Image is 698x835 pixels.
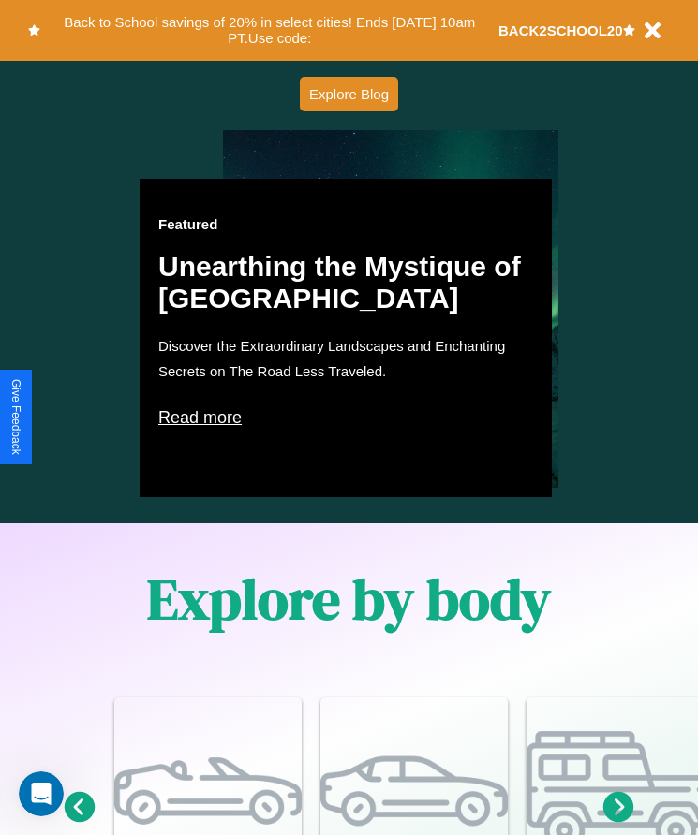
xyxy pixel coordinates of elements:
[158,251,533,315] h2: Unearthing the Mystique of [GEOGRAPHIC_DATA]
[19,771,64,816] iframe: Intercom live chat
[158,403,533,432] p: Read more
[158,333,533,384] p: Discover the Extraordinary Landscapes and Enchanting Secrets on The Road Less Traveled.
[9,379,22,455] div: Give Feedback
[40,9,498,51] button: Back to School savings of 20% in select cities! Ends [DATE] 10am PT.Use code:
[158,216,533,232] h3: Featured
[300,77,398,111] button: Explore Blog
[498,22,623,38] b: BACK2SCHOOL20
[147,561,551,637] h1: Explore by body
